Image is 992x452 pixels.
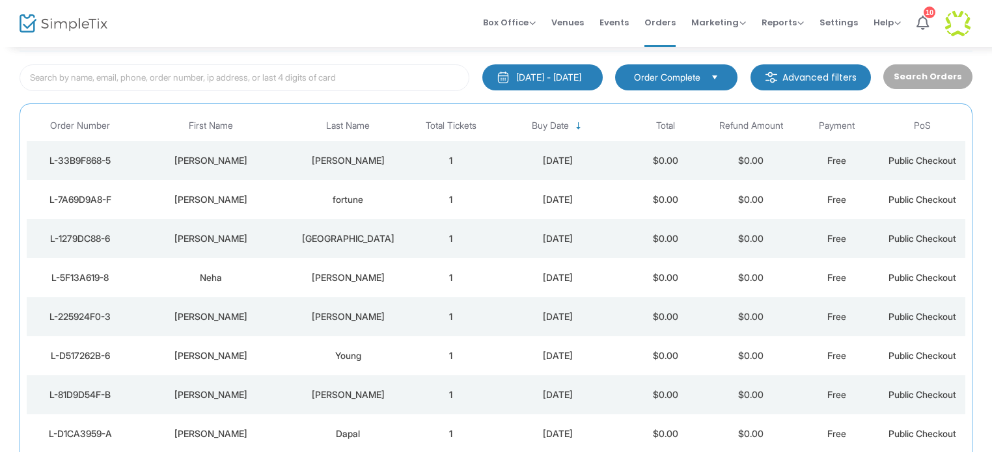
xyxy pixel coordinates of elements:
td: $0.00 [622,141,708,180]
span: Settings [820,6,858,39]
span: Free [827,311,846,322]
m-button: Advanced filters [751,64,871,90]
span: Free [827,155,846,166]
div: 2025-09-15 [497,427,620,440]
div: James [137,349,285,362]
td: $0.00 [708,336,794,375]
span: Public Checkout [889,194,956,205]
div: andy [137,193,285,206]
span: Orders [644,6,676,39]
td: $0.00 [708,219,794,258]
span: Free [827,272,846,283]
div: Luis [137,154,285,167]
td: $0.00 [708,375,794,414]
td: $0.00 [622,219,708,258]
div: 2025-09-15 [497,310,620,323]
span: Last Name [326,120,370,131]
div: Juwale [292,271,405,284]
span: Reports [762,16,804,29]
th: Refund Amount [708,111,794,141]
div: L-7A69D9A8-F [30,193,131,206]
span: Public Checkout [889,155,956,166]
span: Free [827,389,846,400]
input: Search by name, email, phone, order number, ip address, or last 4 digits of card [20,64,469,91]
th: Total Tickets [408,111,494,141]
div: Neha [137,271,285,284]
div: 2025-09-15 [497,388,620,401]
button: Select [706,70,724,85]
div: L-D1CA3959-A [30,427,131,440]
div: Craig [137,310,285,323]
span: Public Checkout [889,272,956,283]
div: [DATE] - [DATE] [516,71,581,84]
div: Herner [292,310,405,323]
td: $0.00 [622,297,708,336]
th: Total [622,111,708,141]
span: Public Checkout [889,311,956,322]
div: 2025-09-15 [497,193,620,206]
div: Dapal [292,427,405,440]
td: $0.00 [622,258,708,297]
div: 10 [924,7,935,18]
span: Free [827,428,846,439]
div: fortune [292,193,405,206]
span: Public Checkout [889,428,956,439]
div: L-D517262B-6 [30,349,131,362]
button: [DATE] - [DATE] [482,64,603,90]
span: Order Complete [634,71,700,84]
td: 1 [408,375,494,414]
div: Murphy [292,388,405,401]
span: PoS [914,120,931,131]
span: Order Number [50,120,110,131]
div: Manuel [137,232,285,245]
td: $0.00 [622,180,708,219]
div: L-81D9D54F-B [30,388,131,401]
td: 1 [408,336,494,375]
span: Venues [551,6,584,39]
span: Box Office [483,16,536,29]
div: Young [292,349,405,362]
td: 1 [408,297,494,336]
span: Help [874,16,901,29]
td: $0.00 [708,141,794,180]
div: Kathy [137,427,285,440]
div: 2025-09-15 [497,349,620,362]
div: L-225924F0-3 [30,310,131,323]
div: L-5F13A619-8 [30,271,131,284]
div: 2025-09-15 [497,154,620,167]
td: $0.00 [708,258,794,297]
span: Public Checkout [889,233,956,244]
span: Buy Date [532,120,569,131]
div: Scott [137,388,285,401]
span: Sortable [573,121,584,131]
td: 1 [408,258,494,297]
div: 2025-09-15 [497,232,620,245]
span: Marketing [691,16,746,29]
span: Free [827,350,846,361]
div: L-33B9F868-5 [30,154,131,167]
td: 1 [408,141,494,180]
div: L-1279DC88-6 [30,232,131,245]
span: Payment [819,120,855,131]
div: Barrionuevo [292,154,405,167]
span: Free [827,233,846,244]
div: 2025-09-15 [497,271,620,284]
span: Free [827,194,846,205]
img: filter [765,71,778,84]
span: Public Checkout [889,350,956,361]
td: 1 [408,180,494,219]
span: Events [599,6,629,39]
span: Public Checkout [889,389,956,400]
span: First Name [189,120,233,131]
td: $0.00 [622,375,708,414]
td: 1 [408,219,494,258]
td: $0.00 [622,336,708,375]
td: $0.00 [708,297,794,336]
img: monthly [497,71,510,84]
td: $0.00 [708,180,794,219]
div: Vizcaya [292,232,405,245]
